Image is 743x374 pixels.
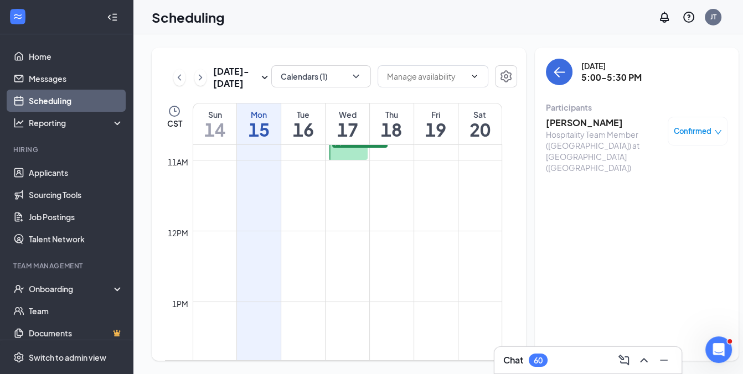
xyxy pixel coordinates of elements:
svg: Clock [168,105,181,118]
div: Mon [237,109,281,120]
svg: QuestionInfo [682,11,695,24]
div: Hiring [13,145,121,154]
button: Calendars (1)ChevronDown [271,65,371,87]
button: Settings [495,65,517,87]
svg: ChevronDown [470,72,479,81]
div: Wed [326,109,369,120]
a: Settings [495,65,517,90]
svg: Settings [499,70,513,83]
button: back-button [546,59,572,85]
div: 60 [534,356,543,365]
h3: [DATE] - [DATE] [213,65,258,90]
a: Messages [29,67,123,90]
div: Thu [370,109,414,120]
svg: ComposeMessage [617,354,631,367]
svg: ChevronDown [350,71,362,82]
svg: Notifications [658,11,671,24]
h1: 16 [281,120,325,139]
div: 12pm [166,227,190,239]
svg: SmallChevronDown [258,71,271,84]
a: Applicants [29,162,123,184]
svg: ArrowLeft [553,65,566,79]
div: [DATE] [581,60,642,71]
a: Job Postings [29,206,123,228]
div: Participants [546,102,727,113]
svg: Minimize [657,354,670,367]
button: ComposeMessage [615,351,633,369]
a: September 19, 2025 [414,103,458,144]
div: Sat [458,109,502,120]
div: Hospitality Team Member ([GEOGRAPHIC_DATA]) at [GEOGRAPHIC_DATA] ([GEOGRAPHIC_DATA]) [546,129,662,173]
div: Fri [414,109,458,120]
svg: Analysis [13,117,24,128]
svg: ChevronUp [637,354,651,367]
div: Onboarding [29,283,114,294]
svg: Settings [13,352,24,363]
h1: 20 [458,120,502,139]
div: 1pm [170,298,190,310]
svg: Collapse [107,12,118,23]
button: Minimize [655,351,673,369]
div: Sun [193,109,236,120]
a: Sourcing Tools [29,184,123,206]
svg: ChevronRight [195,71,206,84]
h1: 18 [370,120,414,139]
input: Manage availability [387,70,466,82]
svg: WorkstreamLogo [12,11,23,22]
a: Team [29,300,123,322]
a: September 15, 2025 [237,103,281,144]
svg: UserCheck [13,283,24,294]
h1: 19 [414,120,458,139]
button: ChevronRight [194,69,207,86]
h3: [PERSON_NAME] [546,117,662,129]
div: Team Management [13,261,121,271]
h1: 17 [326,120,369,139]
a: Scheduling [29,90,123,112]
a: Talent Network [29,228,123,250]
div: JT [710,12,716,22]
a: Home [29,45,123,67]
h3: Chat [503,354,523,366]
div: Reporting [29,117,124,128]
a: DocumentsCrown [29,322,123,344]
iframe: Intercom live chat [705,336,732,363]
h1: 15 [237,120,281,139]
div: 11am [166,156,190,168]
button: ChevronLeft [173,69,185,86]
span: CST [167,118,182,129]
a: September 16, 2025 [281,103,325,144]
span: down [714,128,722,136]
a: September 20, 2025 [458,103,502,144]
h1: 14 [193,120,236,139]
svg: ChevronLeft [174,71,185,84]
h3: 5:00-5:30 PM [581,71,642,84]
a: September 17, 2025 [326,103,369,144]
span: Confirmed [674,126,711,137]
div: Tue [281,109,325,120]
a: September 14, 2025 [193,103,236,144]
div: Switch to admin view [29,352,106,363]
a: September 18, 2025 [370,103,414,144]
button: ChevronUp [635,351,653,369]
h1: Scheduling [152,8,225,27]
